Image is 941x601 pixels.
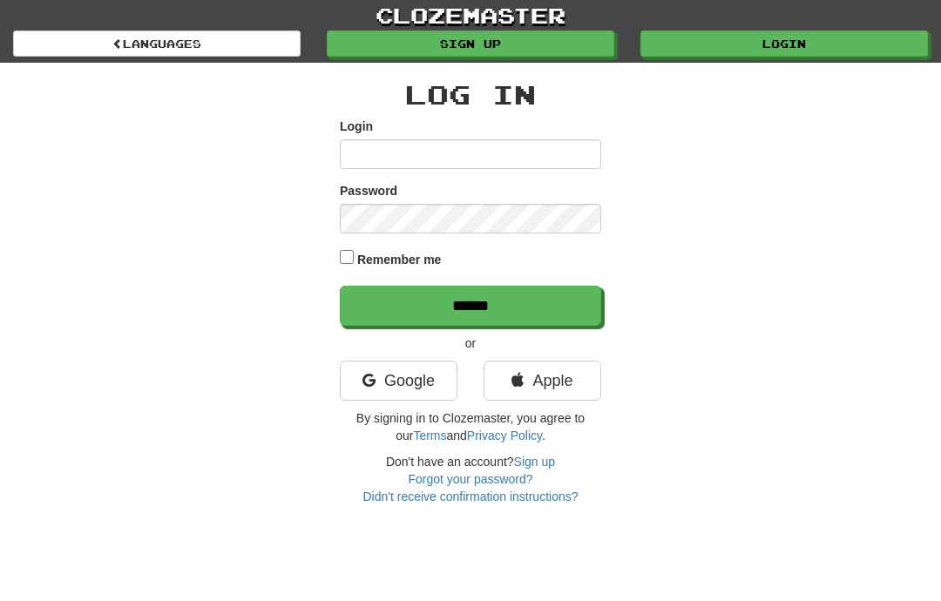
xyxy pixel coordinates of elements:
a: Google [340,361,457,401]
h2: Log In [340,80,601,109]
p: or [340,334,601,352]
a: Forgot your password? [408,472,532,486]
a: Privacy Policy [467,429,542,442]
a: Didn't receive confirmation instructions? [362,490,578,503]
div: Don't have an account? [340,453,601,505]
a: Apple [484,361,601,401]
label: Password [340,182,397,199]
a: Sign up [327,30,614,57]
a: Terms [413,429,446,442]
a: Login [640,30,928,57]
p: By signing in to Clozemaster, you agree to our and . [340,409,601,444]
a: Languages [13,30,301,57]
a: Sign up [514,455,555,469]
label: Remember me [357,251,442,268]
label: Login [340,118,373,135]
